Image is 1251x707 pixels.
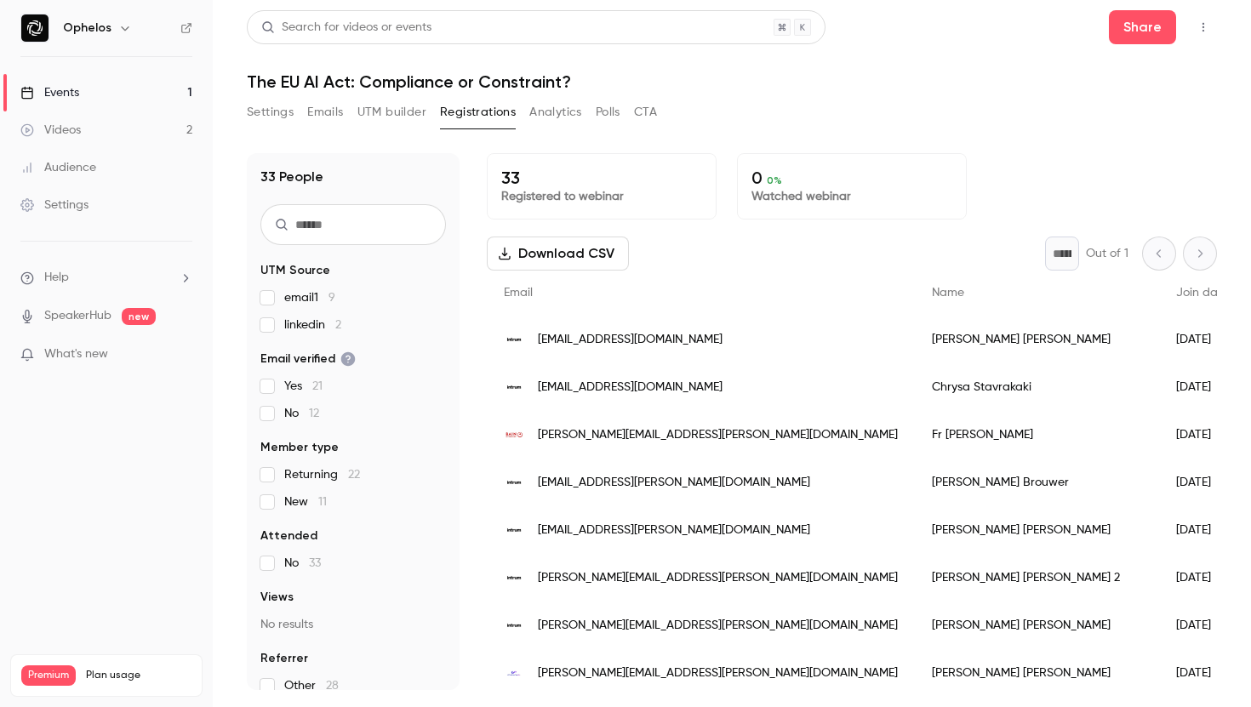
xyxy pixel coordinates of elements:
[1159,316,1246,363] div: [DATE]
[260,589,294,606] span: Views
[504,287,533,299] span: Email
[915,506,1159,554] div: [PERSON_NAME] [PERSON_NAME]
[260,616,446,633] p: No results
[284,316,341,334] span: linkedin
[44,307,111,325] a: SpeakerHub
[44,269,69,287] span: Help
[538,426,898,444] span: [PERSON_NAME][EMAIL_ADDRESS][PERSON_NAME][DOMAIN_NAME]
[1159,506,1246,554] div: [DATE]
[284,289,335,306] span: email1
[348,469,360,481] span: 22
[260,527,317,545] span: Attended
[634,99,657,126] button: CTA
[538,522,810,539] span: [EMAIL_ADDRESS][PERSON_NAME][DOMAIN_NAME]
[307,99,343,126] button: Emails
[538,664,898,682] span: [PERSON_NAME][EMAIL_ADDRESS][PERSON_NAME][DOMAIN_NAME]
[284,466,360,483] span: Returning
[260,262,330,279] span: UTM Source
[767,174,782,186] span: 0 %
[932,287,964,299] span: Name
[596,99,620,126] button: Polls
[1159,363,1246,411] div: [DATE]
[915,363,1159,411] div: Chrysa Stavrakaki
[335,319,341,331] span: 2
[1109,10,1176,44] button: Share
[915,554,1159,602] div: [PERSON_NAME] [PERSON_NAME] 2
[20,122,81,139] div: Videos
[312,380,323,392] span: 21
[261,19,431,37] div: Search for videos or events
[309,408,319,419] span: 12
[538,331,723,349] span: [EMAIL_ADDRESS][DOMAIN_NAME]
[328,292,335,304] span: 9
[1159,649,1246,697] div: [DATE]
[915,649,1159,697] div: [PERSON_NAME] [PERSON_NAME]
[1159,602,1246,649] div: [DATE]
[915,316,1159,363] div: [PERSON_NAME] [PERSON_NAME]
[538,474,810,492] span: [EMAIL_ADDRESS][PERSON_NAME][DOMAIN_NAME]
[915,602,1159,649] div: [PERSON_NAME] [PERSON_NAME]
[63,20,111,37] h6: Ophelos
[284,378,323,395] span: Yes
[504,615,524,636] img: intrum.com
[44,345,108,363] span: What's new
[122,308,156,325] span: new
[504,520,524,540] img: intrum.com
[440,99,516,126] button: Registrations
[21,665,76,686] span: Premium
[1159,411,1246,459] div: [DATE]
[357,99,426,126] button: UTM builder
[538,617,898,635] span: [PERSON_NAME][EMAIL_ADDRESS][PERSON_NAME][DOMAIN_NAME]
[504,472,524,493] img: intrum.com
[504,567,524,588] img: intrum.com
[504,377,524,397] img: gr.intrum.com
[260,439,339,456] span: Member type
[284,493,327,510] span: New
[284,555,321,572] span: No
[284,405,319,422] span: No
[260,351,356,368] span: Email verified
[538,569,898,587] span: [PERSON_NAME][EMAIL_ADDRESS][PERSON_NAME][DOMAIN_NAME]
[318,496,327,508] span: 11
[504,425,524,445] img: bain.com
[504,663,524,683] img: ethicalfinnpl.com
[915,459,1159,506] div: [PERSON_NAME] Brouwer
[1159,554,1246,602] div: [DATE]
[504,329,524,350] img: intrum.co.uk
[20,159,96,176] div: Audience
[260,167,323,187] h1: 33 People
[20,197,89,214] div: Settings
[751,168,952,188] p: 0
[86,669,191,682] span: Plan usage
[284,677,339,694] span: Other
[915,411,1159,459] div: Fr [PERSON_NAME]
[538,379,723,396] span: [EMAIL_ADDRESS][DOMAIN_NAME]
[20,84,79,101] div: Events
[1159,459,1246,506] div: [DATE]
[751,188,952,205] p: Watched webinar
[487,237,629,271] button: Download CSV
[309,557,321,569] span: 33
[326,680,339,692] span: 28
[20,269,192,287] li: help-dropdown-opener
[1086,245,1128,262] p: Out of 1
[247,71,1217,92] h1: The EU AI Act: Compliance or Constraint?
[247,99,294,126] button: Settings
[21,14,49,42] img: Ophelos
[260,650,308,667] span: Referrer
[529,99,582,126] button: Analytics
[501,188,702,205] p: Registered to webinar
[501,168,702,188] p: 33
[1176,287,1229,299] span: Join date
